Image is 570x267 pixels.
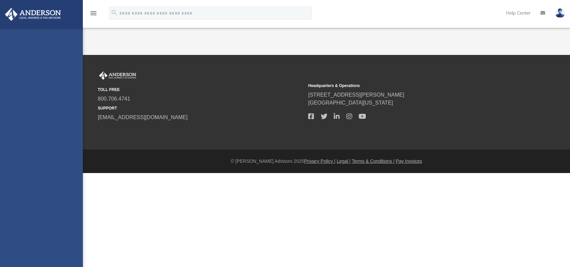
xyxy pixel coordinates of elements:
img: User Pic [555,8,565,18]
i: search [111,9,118,16]
a: Privacy Policy | [304,158,336,164]
img: Anderson Advisors Platinum Portal [3,8,63,21]
a: Legal | [337,158,351,164]
a: 800.706.4741 [98,96,130,102]
small: Headquarters & Operations [308,83,514,89]
a: [EMAIL_ADDRESS][DOMAIN_NAME] [98,114,188,120]
a: Terms & Conditions | [352,158,395,164]
a: menu [89,13,97,17]
a: [GEOGRAPHIC_DATA][US_STATE] [308,100,393,106]
i: menu [89,9,97,17]
div: © [PERSON_NAME] Advisors 2025 [83,158,570,165]
a: [STREET_ADDRESS][PERSON_NAME] [308,92,404,98]
small: SUPPORT [98,105,304,111]
small: TOLL FREE [98,87,304,93]
a: Pay Invoices [396,158,422,164]
img: Anderson Advisors Platinum Portal [98,71,138,80]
